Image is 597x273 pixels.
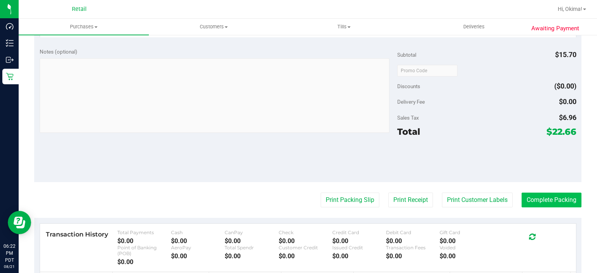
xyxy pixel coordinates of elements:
button: Print Receipt [388,193,433,207]
div: Total Payments [117,230,171,235]
inline-svg: Retail [6,73,14,80]
div: Total Spendr [225,245,278,250]
div: $0.00 [171,252,225,260]
span: ($0.00) [554,82,576,90]
p: 08/21 [3,264,15,270]
div: $0.00 [440,237,493,245]
iframe: Resource center [8,211,31,234]
div: $0.00 [225,252,278,260]
input: Promo Code [397,65,457,77]
div: Cash [171,230,225,235]
inline-svg: Outbound [6,56,14,64]
div: Credit Card [332,230,386,235]
span: Deliveries [453,23,495,30]
span: Customers [149,23,279,30]
a: Deliveries [409,19,539,35]
inline-svg: Dashboard [6,23,14,30]
div: $0.00 [386,237,440,245]
a: Customers [149,19,279,35]
span: Subtotal [397,52,416,58]
div: $0.00 [171,237,225,245]
div: CanPay [225,230,278,235]
div: Check [279,230,332,235]
div: $0.00 [332,237,386,245]
button: Print Packing Slip [321,193,379,207]
span: Hi, Okima! [558,6,582,12]
div: Point of Banking (POB) [117,245,171,256]
div: Transaction Fees [386,245,440,250]
span: Delivery Fee [397,99,425,105]
button: Print Customer Labels [442,193,513,207]
div: AeroPay [171,245,225,250]
div: Issued Credit [332,245,386,250]
div: $0.00 [279,252,332,260]
span: Purchases [19,23,149,30]
div: $0.00 [279,237,332,245]
span: Sales Tax [397,115,419,121]
span: $15.70 [555,50,576,59]
p: 06:22 PM PDT [3,243,15,264]
div: Gift Card [440,230,493,235]
div: $0.00 [117,258,171,266]
inline-svg: Inventory [6,39,14,47]
span: $6.96 [559,113,576,122]
div: $0.00 [440,252,493,260]
span: Total [397,126,420,137]
a: Purchases [19,19,149,35]
div: $0.00 [386,252,440,260]
span: Awaiting Payment [531,24,579,33]
div: $0.00 [225,237,278,245]
div: $0.00 [117,237,171,245]
span: Discounts [397,79,420,93]
span: Notes (optional) [40,49,77,55]
span: $22.66 [546,126,576,137]
span: Retail [72,6,87,12]
span: $0.00 [559,97,576,106]
div: Voided [440,245,493,250]
div: $0.00 [332,252,386,260]
button: Complete Packing [522,193,581,207]
div: Customer Credit [279,245,332,250]
div: Debit Card [386,230,440,235]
